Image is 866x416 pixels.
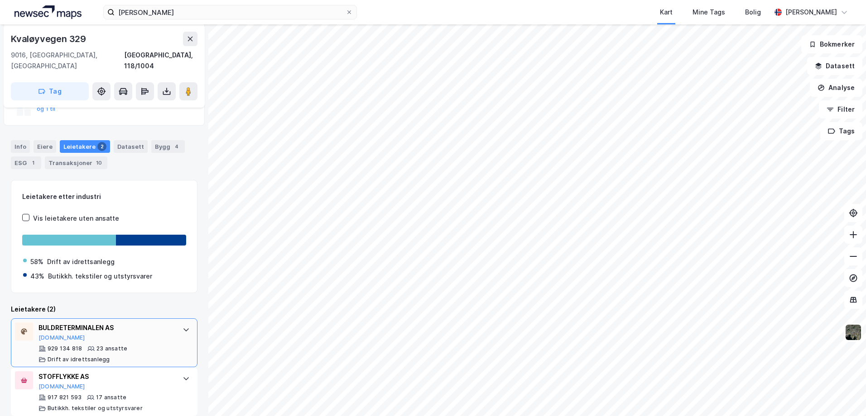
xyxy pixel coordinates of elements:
[29,158,38,167] div: 1
[97,142,106,151] div: 2
[785,7,837,18] div: [PERSON_NAME]
[33,213,119,224] div: Vis leietakere uten ansatte
[14,5,82,19] img: logo.a4113a55bc3d86da70a041830d287a7e.svg
[11,156,41,169] div: ESG
[38,371,173,382] div: STOFFLYKKE AS
[34,140,56,153] div: Eiere
[11,304,197,315] div: Leietakere (2)
[60,140,110,153] div: Leietakere
[821,373,866,416] iframe: Chat Widget
[96,394,126,401] div: 17 ansatte
[115,5,346,19] input: Søk på adresse, matrikkel, gårdeiere, leietakere eller personer
[48,394,82,401] div: 917 821 593
[11,50,124,71] div: 9016, [GEOGRAPHIC_DATA], [GEOGRAPHIC_DATA]
[94,158,104,167] div: 10
[96,345,127,352] div: 23 ansatte
[48,405,143,412] div: Butikkh. tekstiler og utstyrsvarer
[11,82,89,100] button: Tag
[660,7,673,18] div: Kart
[38,383,85,390] button: [DOMAIN_NAME]
[48,356,110,363] div: Drift av idrettsanlegg
[38,334,85,341] button: [DOMAIN_NAME]
[151,140,185,153] div: Bygg
[820,122,862,140] button: Tags
[124,50,197,71] div: [GEOGRAPHIC_DATA], 118/1004
[807,57,862,75] button: Datasett
[745,7,761,18] div: Bolig
[48,271,152,282] div: Butikkh. tekstiler og utstyrsvarer
[821,373,866,416] div: Kontrollprogram for chat
[11,140,30,153] div: Info
[810,79,862,97] button: Analyse
[801,35,862,53] button: Bokmerker
[30,256,43,267] div: 58%
[172,142,181,151] div: 4
[48,345,82,352] div: 929 134 818
[693,7,725,18] div: Mine Tags
[819,100,862,118] button: Filter
[30,271,44,282] div: 43%
[38,322,173,333] div: BULDRETERMINALEN AS
[845,324,862,341] img: 9k=
[47,256,115,267] div: Drift av idrettsanlegg
[114,140,148,153] div: Datasett
[45,156,107,169] div: Transaksjoner
[22,191,186,202] div: Leietakere etter industri
[11,32,88,46] div: Kvaløyvegen 329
